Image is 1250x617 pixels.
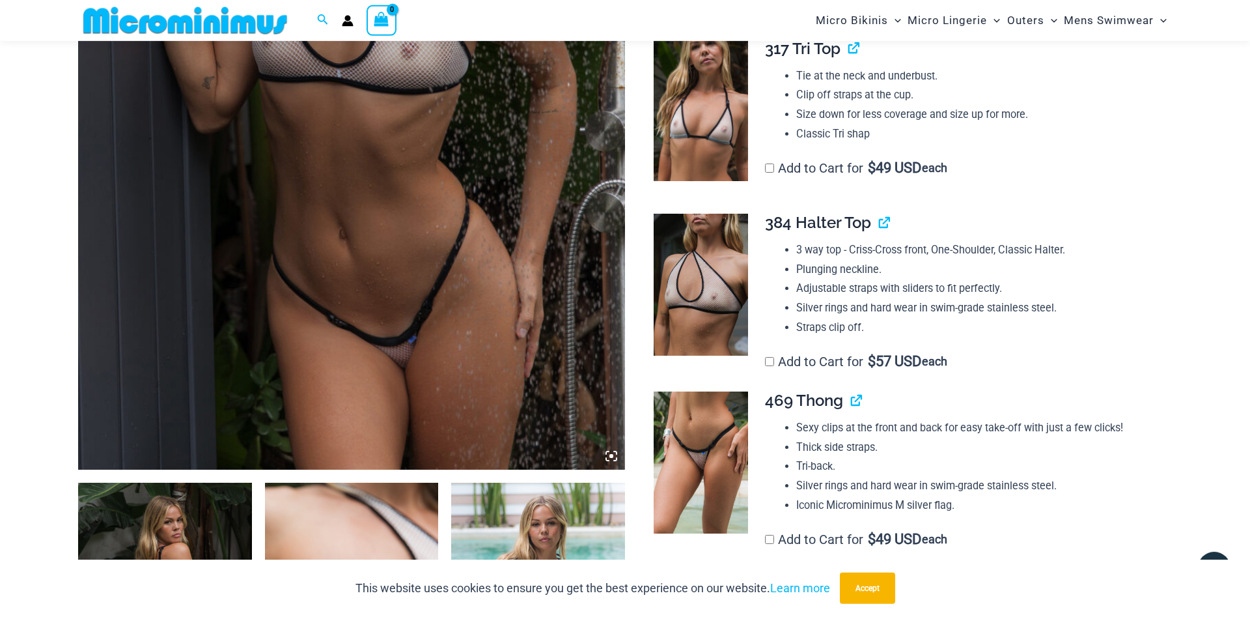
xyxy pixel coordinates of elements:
a: Account icon link [342,15,354,27]
li: Silver rings and hard wear in swim-grade stainless steel. [796,476,1161,496]
img: Trade Winds Ivory/Ink 384 Top [654,214,748,356]
span: each [922,355,947,368]
li: Straps clip off. [796,318,1161,337]
img: MM SHOP LOGO FLAT [78,6,292,35]
li: Tie at the neck and underbust. [796,66,1161,86]
li: Adjustable straps with sliders to fit perfectly. [796,279,1161,298]
input: Add to Cart for$49 USD each [765,535,774,544]
li: Sexy clips at the front and back for easy take-off with just a few clicks! [796,418,1161,438]
span: Menu Toggle [1154,4,1167,37]
li: Size down for less coverage and size up for more. [796,105,1161,124]
span: Menu Toggle [888,4,901,37]
span: 384 Halter Top [765,213,871,232]
li: Classic Tri shap [796,124,1161,144]
li: 3 way top - Criss-Cross front, One-Shoulder, Classic Halter. [796,240,1161,260]
input: Add to Cart for$49 USD each [765,164,774,173]
li: Tri-back. [796,457,1161,476]
span: 57 USD [868,355,921,368]
input: Add to Cart for$57 USD each [765,357,774,366]
img: Trade Winds Ivory/Ink 317 Top [654,40,748,182]
li: Iconic Microminimus M silver flag. [796,496,1161,515]
span: $ [868,531,876,547]
a: View Shopping Cart, empty [367,5,396,35]
li: Plunging neckline. [796,260,1161,280]
span: Micro Lingerie [908,4,987,37]
img: Trade Winds Ivory/Ink 469 Thong [654,392,748,534]
a: OutersMenu ToggleMenu Toggle [1004,4,1061,37]
span: Menu Toggle [1044,4,1057,37]
li: Thick side straps. [796,438,1161,457]
span: $ [868,160,876,176]
a: Learn more [770,581,830,595]
a: Micro LingerieMenu ToggleMenu Toggle [904,4,1003,37]
a: Mens SwimwearMenu ToggleMenu Toggle [1061,4,1170,37]
label: Add to Cart for [765,354,948,369]
span: Micro Bikinis [816,4,888,37]
span: 49 USD [868,533,921,546]
nav: Site Navigation [811,2,1172,39]
span: Menu Toggle [987,4,1000,37]
span: $ [868,353,876,369]
a: Micro BikinisMenu ToggleMenu Toggle [812,4,904,37]
a: Search icon link [317,12,329,29]
span: each [922,533,947,546]
span: 317 Tri Top [765,39,840,58]
span: each [922,162,947,175]
button: Accept [840,573,895,604]
li: Silver rings and hard wear in swim-grade stainless steel. [796,298,1161,318]
span: Mens Swimwear [1064,4,1154,37]
p: This website uses cookies to ensure you get the best experience on our website. [355,579,830,598]
li: Clip off straps at the cup. [796,85,1161,105]
label: Add to Cart for [765,532,948,547]
span: 469 Thong [765,391,843,410]
span: Outers [1007,4,1044,37]
span: 49 USD [868,162,921,175]
label: Add to Cart for [765,160,948,176]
